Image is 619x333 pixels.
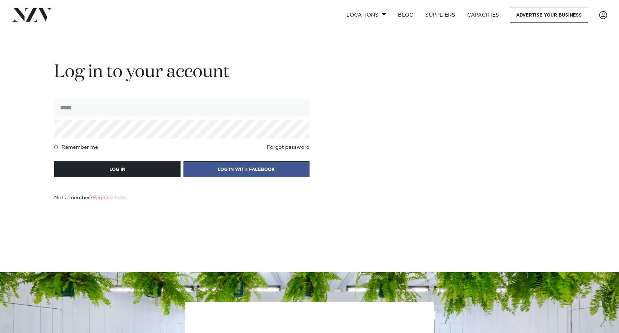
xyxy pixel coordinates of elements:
[12,8,52,21] img: nzv-logo.png
[62,144,98,150] h4: Remember me
[392,7,419,23] a: BLOG
[54,195,126,201] h4: Not a member? .
[461,7,505,23] a: Capacities
[54,161,181,177] button: LOG IN
[92,195,125,200] a: Register here
[54,61,309,84] h2: Log in to your account
[340,7,392,23] a: Locations
[183,161,310,177] button: LOG IN WITH FACEBOOK
[183,166,310,172] a: LOG IN WITH FACEBOOK
[510,7,588,23] a: Advertise your business
[267,144,309,150] a: Forgot password
[419,7,461,23] a: SUPPLIERS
